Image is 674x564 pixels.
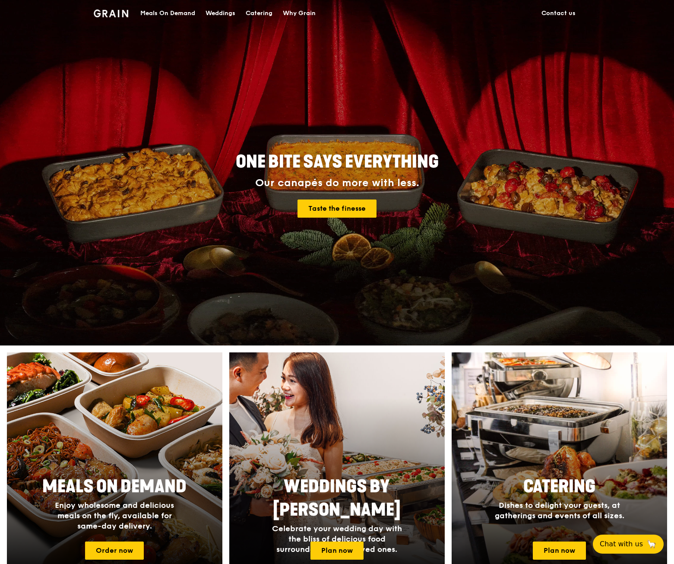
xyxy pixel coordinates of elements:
[206,0,235,26] div: Weddings
[593,535,664,554] button: Chat with us🦙
[600,539,643,549] span: Chat with us
[523,476,595,497] span: Catering
[646,539,657,549] span: 🦙
[94,10,129,17] img: Grain
[495,501,624,520] span: Dishes to delight your guests, at gatherings and events of all sizes.
[42,476,187,497] span: Meals On Demand
[246,0,272,26] div: Catering
[55,501,174,531] span: Enjoy wholesome and delicious meals on the fly, available for same-day delivery.
[140,0,195,26] div: Meals On Demand
[533,542,586,560] a: Plan now
[200,0,240,26] a: Weddings
[310,542,364,560] a: Plan now
[297,200,377,218] a: Taste the finesse
[85,542,144,560] a: Order now
[272,524,402,554] span: Celebrate your wedding day with the bliss of delicious food surrounded by your loved ones.
[240,0,278,26] a: Catering
[283,0,316,26] div: Why Grain
[536,0,581,26] a: Contact us
[273,476,401,520] span: Weddings by [PERSON_NAME]
[278,0,321,26] a: Why Grain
